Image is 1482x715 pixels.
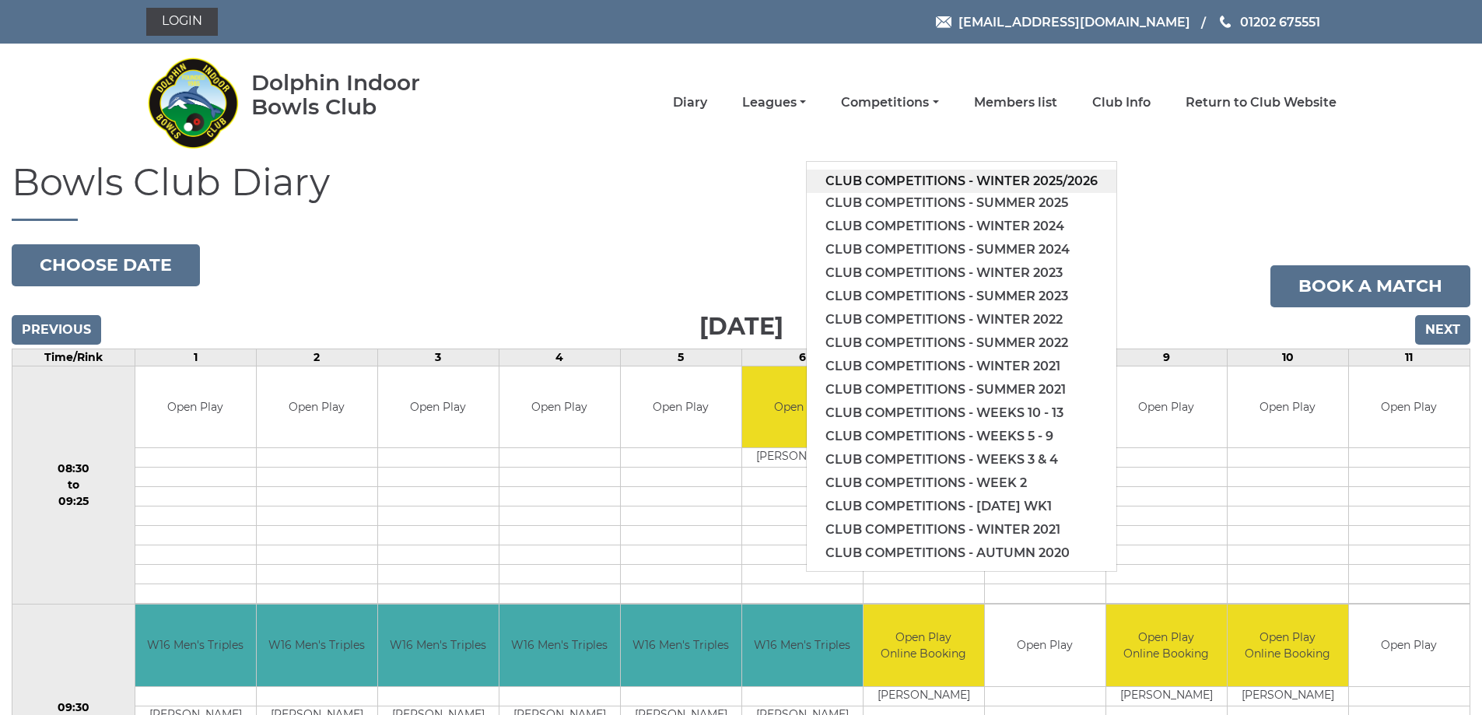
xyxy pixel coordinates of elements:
[1106,366,1227,448] td: Open Play
[741,349,863,366] td: 6
[1217,12,1320,32] a: Phone us 01202 675551
[12,315,101,345] input: Previous
[742,448,863,468] td: [PERSON_NAME]
[936,16,951,28] img: Email
[807,518,1116,542] a: Club competitions - Winter 2021
[807,285,1116,308] a: Club competitions - Summer 2023
[378,605,499,686] td: W16 Men's Triples
[807,170,1116,193] a: Club competitions - Winter 2025/2026
[1348,349,1470,366] td: 11
[974,94,1057,111] a: Members list
[12,366,135,605] td: 08:30 to 09:25
[135,605,256,686] td: W16 Men's Triples
[257,366,377,448] td: Open Play
[1415,315,1470,345] input: Next
[1228,605,1348,686] td: Open Play Online Booking
[620,349,741,366] td: 5
[12,244,200,286] button: Choose date
[257,605,377,686] td: W16 Men's Triples
[135,366,256,448] td: Open Play
[256,349,377,366] td: 2
[673,94,707,111] a: Diary
[807,355,1116,378] a: Club competitions - Winter 2021
[12,349,135,366] td: Time/Rink
[807,542,1116,565] a: Club competitions - Autumn 2020
[807,378,1116,401] a: Club competitions - Summer 2021
[1220,16,1231,28] img: Phone us
[1227,349,1348,366] td: 10
[1349,605,1470,686] td: Open Play
[985,605,1105,686] td: Open Play
[807,471,1116,495] a: Club competitions - Week 2
[742,605,863,686] td: W16 Men's Triples
[12,162,1470,221] h1: Bowls Club Diary
[621,366,741,448] td: Open Play
[807,448,1116,471] a: Club competitions - Weeks 3 & 4
[251,71,470,119] div: Dolphin Indoor Bowls Club
[864,686,984,706] td: [PERSON_NAME]
[806,161,1117,572] ul: Competitions
[1240,14,1320,29] span: 01202 675551
[807,425,1116,448] a: Club competitions - Weeks 5 - 9
[499,349,620,366] td: 4
[1106,686,1227,706] td: [PERSON_NAME]
[807,331,1116,355] a: Club competitions - Summer 2022
[1228,686,1348,706] td: [PERSON_NAME]
[378,366,499,448] td: Open Play
[146,8,218,36] a: Login
[1105,349,1227,366] td: 9
[377,349,499,366] td: 3
[1186,94,1337,111] a: Return to Club Website
[841,94,938,111] a: Competitions
[135,349,256,366] td: 1
[864,605,984,686] td: Open Play Online Booking
[742,366,863,448] td: Open Play
[1106,605,1227,686] td: Open Play Online Booking
[807,261,1116,285] a: Club competitions - Winter 2023
[936,12,1190,32] a: Email [EMAIL_ADDRESS][DOMAIN_NAME]
[807,401,1116,425] a: Club competitions - Weeks 10 - 13
[499,605,620,686] td: W16 Men's Triples
[499,366,620,448] td: Open Play
[1092,94,1151,111] a: Club Info
[807,238,1116,261] a: Club competitions - Summer 2024
[807,495,1116,518] a: Club competitions - [DATE] wk1
[1349,366,1470,448] td: Open Play
[1270,265,1470,307] a: Book a match
[807,215,1116,238] a: Club competitions - Winter 2024
[958,14,1190,29] span: [EMAIL_ADDRESS][DOMAIN_NAME]
[742,94,806,111] a: Leagues
[807,308,1116,331] a: Club competitions - Winter 2022
[1228,366,1348,448] td: Open Play
[146,48,240,157] img: Dolphin Indoor Bowls Club
[807,191,1116,215] a: Club competitions - Summer 2025
[621,605,741,686] td: W16 Men's Triples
